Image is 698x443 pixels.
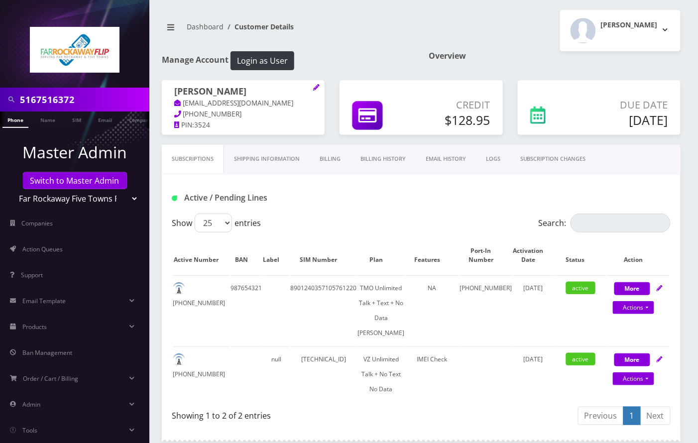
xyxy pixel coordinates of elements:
input: Search in Company [20,90,147,109]
span: 3524 [194,120,210,129]
th: Features: activate to sort column ascending [406,236,459,274]
a: Login as User [229,54,294,65]
select: Showentries [195,214,232,232]
td: null [263,346,290,402]
button: [PERSON_NAME] [560,10,681,51]
th: BAN: activate to sort column ascending [231,236,262,274]
span: Tools [22,426,37,435]
a: Dashboard [187,22,224,31]
button: More [614,282,650,295]
p: Credit [416,98,490,112]
td: [PHONE_NUMBER] [460,275,512,345]
h1: Active / Pending Lines [172,193,328,203]
th: Port-In Number: activate to sort column ascending [460,236,512,274]
span: Admin [22,400,40,409]
h1: [PERSON_NAME] [174,86,312,98]
a: Shipping Information [224,145,310,173]
td: TMO Unlimited Talk + Text + No Data [PERSON_NAME] [358,275,405,345]
a: Billing History [350,145,416,173]
th: Active Number: activate to sort column ascending [173,236,230,274]
span: Email Template [22,297,66,305]
th: SIM Number: activate to sort column ascending [291,236,357,274]
input: Search: [571,214,671,232]
a: Next [640,407,671,425]
td: NA [406,275,459,345]
h5: [DATE] [581,112,668,127]
td: VZ Unlimited Talk + No Text No Data [358,346,405,402]
span: Order / Cart / Billing [23,374,79,383]
li: Customer Details [224,21,294,32]
a: Phone [2,111,28,128]
a: Email [93,111,117,127]
th: Activation Date: activate to sort column ascending [513,236,554,274]
a: [EMAIL_ADDRESS][DOMAIN_NAME] [174,99,294,109]
td: [PHONE_NUMBER] [173,275,230,345]
th: Status: activate to sort column ascending [555,236,606,274]
label: Show entries [172,214,261,232]
div: IMEI Check [406,352,459,367]
th: Plan: activate to sort column ascending [358,236,405,274]
button: More [614,353,650,366]
img: default.png [173,353,185,366]
th: Action: activate to sort column ascending [607,236,670,274]
th: Label: activate to sort column ascending [263,236,290,274]
h2: [PERSON_NAME] [601,21,658,29]
h1: Manage Account [162,51,414,70]
span: Ban Management [22,348,72,357]
a: Actions [613,301,654,314]
a: Billing [310,145,350,173]
a: Actions [613,372,654,385]
a: Previous [578,407,624,425]
a: SIM [67,111,86,127]
span: Support [21,271,43,279]
a: EMAIL HISTORY [416,145,476,173]
a: 1 [623,407,641,425]
p: Due Date [581,98,668,112]
a: SUBSCRIPTION CHANGES [510,145,596,173]
a: LOGS [476,145,510,173]
h1: Overview [429,51,681,61]
span: Action Queues [22,245,63,253]
a: Subscriptions [162,145,224,173]
td: 987654321 [231,275,262,345]
img: default.png [173,282,185,295]
div: Showing 1 to 2 of 2 entries [172,406,414,422]
img: Active / Pending Lines [172,196,177,201]
a: Company [124,111,157,127]
span: [DATE] [524,284,543,292]
button: Login as User [231,51,294,70]
span: Companies [22,219,53,227]
h5: $128.95 [416,112,490,127]
a: Switch to Master Admin [23,172,127,189]
span: [DATE] [524,355,543,363]
nav: breadcrumb [162,16,414,45]
label: Search: [539,214,671,232]
td: [TECHNICAL_ID] [291,346,357,402]
span: Products [22,323,47,331]
img: Far Rockaway Five Towns Flip [30,27,119,73]
span: [PHONE_NUMBER] [183,110,242,118]
span: active [566,353,595,365]
a: PIN: [174,120,194,130]
td: 8901240357105761220 [291,275,357,345]
a: Name [35,111,60,127]
td: [PHONE_NUMBER] [173,346,230,402]
span: active [566,282,595,294]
